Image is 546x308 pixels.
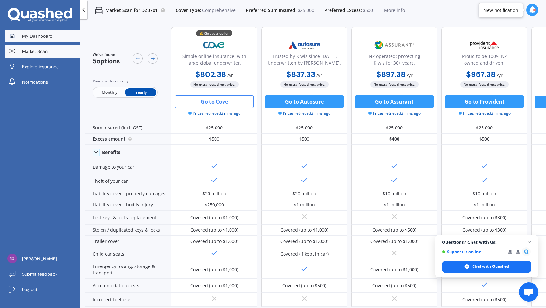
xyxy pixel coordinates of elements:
[370,238,418,244] div: Covered (up to $1,000)
[190,81,239,88] span: No extra fees, direct price.
[278,111,330,116] span: Prices retrieved 3 mins ago
[441,122,527,134] div: $25,000
[280,227,328,233] div: Covered (up to $1,000)
[265,95,344,108] button: Go to Autosure
[441,134,527,145] div: $500
[102,150,120,155] div: Benefits
[5,45,80,58] a: Market Scan
[190,238,238,244] div: Covered (up to $1,000)
[298,7,314,13] span: $25,000
[190,214,238,221] div: Covered (up to $1,000)
[93,78,158,84] div: Payment frequency
[22,256,57,262] span: [PERSON_NAME]
[5,268,80,281] a: Submit feedback
[292,190,316,197] div: $20 million
[190,282,238,289] div: Covered (up to $1,000)
[280,251,329,257] div: Covered (if kept in car)
[370,266,418,273] div: Covered (up to $1,000)
[376,69,406,79] b: $897.38
[472,264,509,269] span: Chat with Quashed
[384,7,405,13] span: More info
[351,122,437,134] div: $25,000
[93,57,120,65] span: 5 options
[384,202,405,208] div: $1 million
[176,7,201,13] span: Cover Type:
[22,79,48,85] span: Notifications
[372,282,416,289] div: Covered (up to $500)
[368,111,421,116] span: Prices retrieved 3 mins ago
[22,271,57,277] span: Submit feedback
[7,254,17,263] img: 4af272850816c0113a39cefb147a573e
[85,199,171,211] div: Liability cover - bodily injury
[93,52,120,58] span: We've found
[5,76,80,89] a: Notifications
[190,266,238,273] div: Covered (up to $1,000)
[442,261,531,273] span: Chat with Quashed
[357,53,432,69] div: NZ operated; protecting Kiwis for 30+ years.
[190,227,238,233] div: Covered (up to $1,000)
[175,95,254,108] button: Go to Cove
[462,227,506,233] div: Covered (up to $300)
[85,225,171,236] div: Stolen / duplicated keys & locks
[5,60,80,73] a: Explore insurance
[85,261,171,279] div: Emergency towing, storage & transport
[462,214,506,221] div: Covered (up to $300)
[85,279,171,293] div: Accommodation costs
[497,72,503,78] span: / yr
[383,190,406,197] div: $10 million
[85,211,171,225] div: Lost keys & locks replacement
[94,88,125,96] span: Monthly
[227,72,233,78] span: / yr
[85,160,171,174] div: Damage to your car
[85,122,171,134] div: Sum insured (incl. GST)
[294,202,315,208] div: $1 million
[445,95,524,108] button: Go to Provident
[5,252,80,265] a: [PERSON_NAME]
[171,134,257,145] div: $500
[463,37,505,53] img: Provident.png
[280,81,329,88] span: No extra fees, direct price.
[324,7,362,13] span: Preferred Excess:
[193,37,235,53] img: Cove.webp
[466,69,496,79] b: $957.38
[462,296,506,303] div: Covered (up to $500)
[246,7,297,13] span: Preferred Sum Insured:
[85,293,171,307] div: Incorrect fuel use
[202,7,236,13] span: Comprehensive
[95,6,103,14] img: car.f15378c7a67c060ca3f3.svg
[205,202,224,208] div: $250,000
[519,282,538,302] a: Open chat
[459,111,511,116] span: Prices retrieved 3 mins ago
[280,238,328,244] div: Covered (up to $1,000)
[85,188,171,199] div: Liability cover - property damages
[370,81,419,88] span: No extra fees, direct price.
[282,282,326,289] div: Covered (up to $500)
[483,7,518,13] div: New notification
[188,111,240,116] span: Prices retrieved 3 mins ago
[372,227,416,233] div: Covered (up to $500)
[447,53,522,69] div: Proud to be 100% NZ owned and driven.
[195,69,226,79] b: $802.38
[22,286,37,293] span: Log out
[105,7,158,13] p: Market Scan for DZB701
[355,95,434,108] button: Go to Assurant
[202,190,226,197] div: $20 million
[22,64,59,70] span: Explore insurance
[177,53,252,69] div: Simple online insurance, with large global underwriter.
[286,69,315,79] b: $837.33
[22,33,53,39] span: My Dashboard
[474,202,495,208] div: $1 million
[283,37,325,53] img: Autosure.webp
[460,81,509,88] span: No extra fees, direct price.
[85,236,171,247] div: Trailer cover
[267,53,342,69] div: Trusted by Kiwis since [DATE]. Underwritten by [PERSON_NAME].
[261,122,347,134] div: $25,000
[373,37,415,53] img: Assurant.png
[85,174,171,188] div: Theft of your car
[442,250,504,254] span: Support is online
[442,240,531,245] span: Questions? Chat with us!
[5,30,80,42] a: My Dashboard
[171,122,257,134] div: $25,000
[125,88,156,96] span: Yearly
[351,134,437,145] div: $400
